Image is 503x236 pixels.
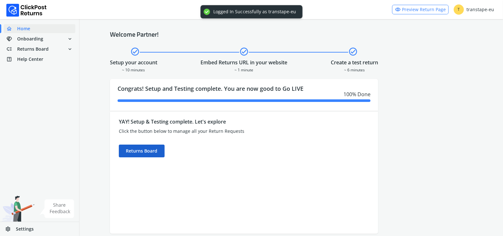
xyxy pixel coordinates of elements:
[213,9,296,15] div: Logged In Successfully as transtape-eu
[6,34,17,43] span: handshake
[4,24,75,33] a: homeHome
[17,46,49,52] span: Returns Board
[110,59,157,66] div: Setup your account
[17,25,30,32] span: Home
[119,128,302,134] div: Click the button below to manage all your Return Requests
[67,34,73,43] span: expand_more
[4,55,75,64] a: help_centerHelp Center
[454,4,464,15] span: T
[5,225,16,233] span: settings
[110,66,157,73] div: ~ 10 minutes
[454,4,494,15] div: transtape-eu
[110,79,378,111] div: Congrats! Setup and Testing complete. You are now good to Go LIVE
[40,199,74,218] img: share feedback
[6,45,17,54] span: low_priority
[6,55,17,64] span: help_center
[119,118,302,125] div: YAY! Setup & Testing complete. Let's explore
[67,45,73,54] span: expand_more
[239,46,249,57] span: check_circle
[6,24,17,33] span: home
[110,31,472,38] h4: Welcome Partner!
[16,226,34,232] span: Settings
[348,46,358,57] span: check_circle
[201,59,287,66] div: Embed Returns URL in your website
[6,4,47,17] img: Logo
[119,145,165,157] div: Returns Board
[395,5,401,14] span: visibility
[17,36,43,42] span: Onboarding
[331,66,378,73] div: ~ 6 minutes
[118,90,370,98] div: 100 % Done
[392,5,449,14] a: visibilityPreview Return Page
[201,66,287,73] div: ~ 1 minute
[130,46,140,57] span: check_circle
[331,59,378,66] div: Create a test return
[17,56,43,62] span: Help Center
